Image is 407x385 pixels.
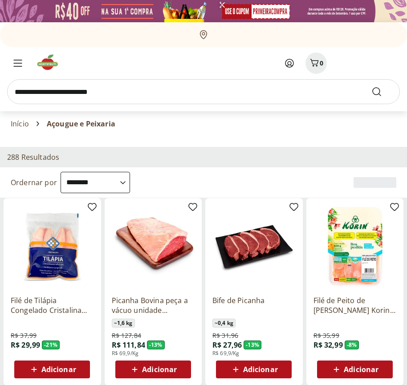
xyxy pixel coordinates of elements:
span: Adicionar [142,366,177,373]
span: Adicionar [41,366,76,373]
span: R$ 35,99 [313,331,339,340]
span: - 13 % [244,340,261,349]
span: R$ 29,99 [11,340,40,350]
label: Ordernar por [11,178,57,187]
button: Adicionar [216,361,292,378]
a: Bife de Picanha [212,296,296,315]
img: Filé de Tilápia Congelado Cristalina 400g [11,205,94,288]
img: Hortifruti [36,53,65,71]
a: Filé de Tilápia Congelado Cristalina 400g [11,296,94,315]
span: R$ 127,84 [112,331,141,340]
span: Adicionar [344,366,379,373]
span: Açougue e Peixaria [47,120,115,128]
span: - 13 % [147,340,165,349]
button: Adicionar [317,361,393,378]
input: search [7,79,400,104]
button: Adicionar [14,361,90,378]
img: Filé de Peito de Frango Congelado Korin 600g [313,205,397,288]
span: R$ 27,96 [212,340,242,350]
span: R$ 69,9/Kg [112,350,139,357]
span: R$ 111,84 [112,340,145,350]
a: Início [11,120,29,128]
span: - 8 % [345,340,359,349]
span: - 21 % [42,340,60,349]
span: R$ 31,96 [212,331,238,340]
button: Menu [7,53,28,74]
span: ~ 0,4 kg [212,319,236,328]
span: R$ 32,99 [313,340,343,350]
img: Picanha Bovina peça a vácuo unidade aproximadamente 1,6kg [112,205,195,288]
a: Picanha Bovina peça a vácuo unidade aproximadamente 1,6kg [112,296,195,315]
span: ~ 1,6 kg [112,319,135,328]
a: Filé de Peito de [PERSON_NAME] Korin 600g [313,296,397,315]
span: 0 [320,59,323,67]
h2: 288 Resultados [7,152,59,162]
span: R$ 69,9/Kg [212,350,240,357]
span: R$ 37,99 [11,331,37,340]
span: Adicionar [243,366,278,373]
button: Adicionar [115,361,191,378]
button: Carrinho [305,53,327,74]
button: Submit Search [371,86,393,97]
img: Bife de Picanha [212,205,296,288]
